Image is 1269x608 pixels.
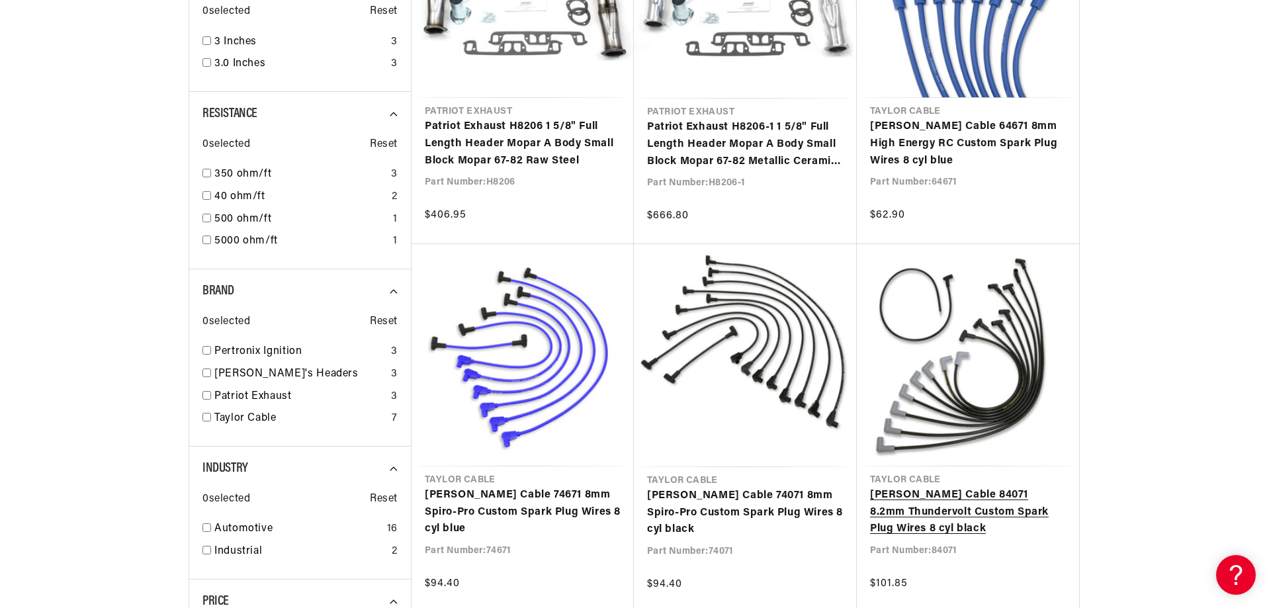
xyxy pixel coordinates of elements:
a: [PERSON_NAME] Cable 74071 8mm Spiro-Pro Custom Spark Plug Wires 8 cyl black [647,488,844,539]
span: Reset [370,314,398,331]
span: 0 selected [202,314,250,331]
span: Reset [370,136,398,153]
div: 3 [391,166,398,183]
a: Patriot Exhaust H8206 1 5/8" Full Length Header Mopar A Body Small Block Mopar 67-82 Raw Steel [425,118,621,169]
span: Price [202,595,229,608]
a: [PERSON_NAME] Cable 74671 8mm Spiro-Pro Custom Spark Plug Wires 8 cyl blue [425,487,621,538]
a: 3 Inches [214,34,386,51]
a: Patriot Exhaust H8206-1 1 5/8" Full Length Header Mopar A Body Small Block Mopar 67-82 Metallic C... [647,119,844,170]
span: Industry [202,462,248,475]
a: [PERSON_NAME] Cable 84071 8.2mm Thundervolt Custom Spark Plug Wires 8 cyl black [870,487,1066,538]
div: 3 [391,388,398,406]
div: 3 [391,366,398,383]
span: Resistance [202,107,257,120]
div: 3 [391,34,398,51]
a: Pertronix Ignition [214,343,386,361]
a: 40 ohm/ft [214,189,386,206]
a: 5000 ohm/ft [214,233,388,250]
div: 7 [392,410,398,427]
span: Reset [370,491,398,508]
div: 3 [391,343,398,361]
div: 2 [392,543,398,560]
span: 0 selected [202,136,250,153]
div: 1 [393,211,398,228]
a: 350 ohm/ft [214,166,386,183]
div: 16 [387,521,398,538]
span: 0 selected [202,491,250,508]
a: Taylor Cable [214,410,386,427]
span: Reset [370,3,398,21]
span: Brand [202,284,234,298]
a: [PERSON_NAME] Cable 64671 8mm High Energy RC Custom Spark Plug Wires 8 cyl blue [870,118,1066,169]
a: 500 ohm/ft [214,211,388,228]
a: [PERSON_NAME]'s Headers [214,366,386,383]
div: 1 [393,233,398,250]
a: Patriot Exhaust [214,388,386,406]
div: 2 [392,189,398,206]
a: Automotive [214,521,382,538]
a: 3.0 Inches [214,56,386,73]
a: Industrial [214,543,386,560]
span: 0 selected [202,3,250,21]
div: 3 [391,56,398,73]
